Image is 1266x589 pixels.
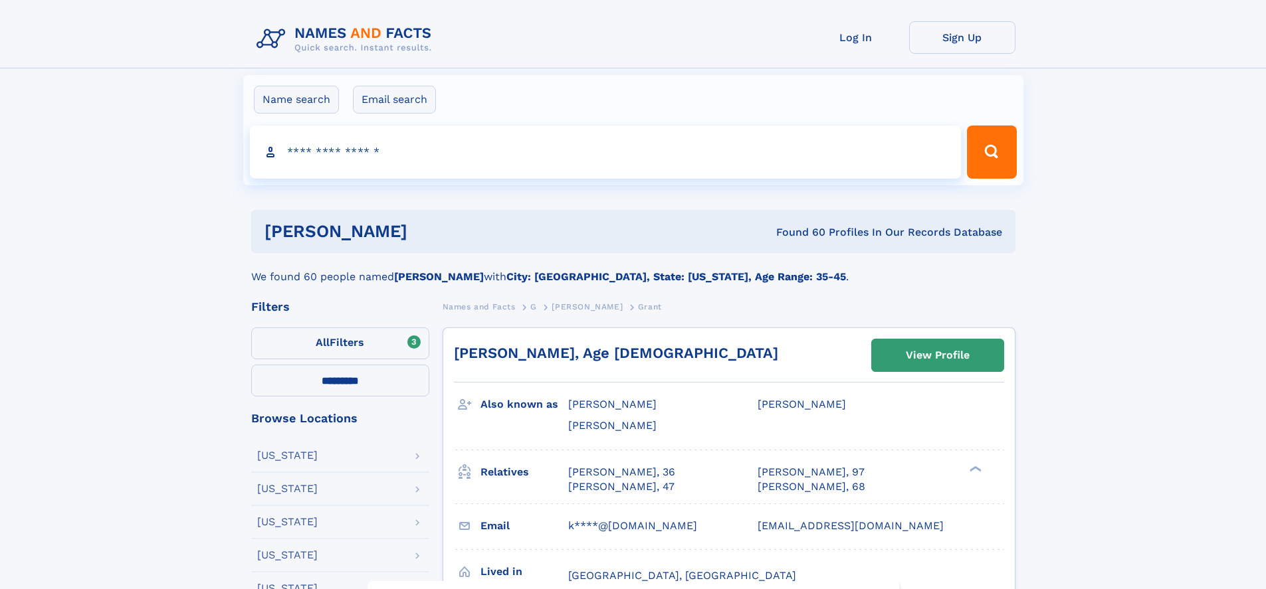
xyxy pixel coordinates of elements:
[353,86,436,114] label: Email search
[394,270,484,283] b: [PERSON_NAME]
[257,483,318,494] div: [US_STATE]
[568,398,657,410] span: [PERSON_NAME]
[251,301,429,313] div: Filters
[758,398,846,410] span: [PERSON_NAME]
[506,270,846,283] b: City: [GEOGRAPHIC_DATA], State: [US_STATE], Age Range: 35-45
[257,450,318,461] div: [US_STATE]
[480,515,568,537] h3: Email
[254,86,339,114] label: Name search
[758,465,865,479] a: [PERSON_NAME], 97
[568,479,675,494] a: [PERSON_NAME], 47
[454,345,778,361] a: [PERSON_NAME], Age [DEMOGRAPHIC_DATA]
[251,327,429,359] label: Filters
[257,517,318,527] div: [US_STATE]
[568,465,675,479] a: [PERSON_NAME], 36
[967,126,1016,179] button: Search Button
[568,569,796,582] span: [GEOGRAPHIC_DATA], [GEOGRAPHIC_DATA]
[251,412,429,424] div: Browse Locations
[250,126,962,179] input: search input
[552,302,623,311] span: [PERSON_NAME]
[316,336,330,349] span: All
[530,298,537,315] a: G
[251,253,1015,285] div: We found 60 people named with .
[909,21,1015,54] a: Sign Up
[591,225,1002,240] div: Found 60 Profiles In Our Records Database
[758,519,944,532] span: [EMAIL_ADDRESS][DOMAIN_NAME]
[530,302,537,311] span: G
[872,339,1003,371] a: View Profile
[480,393,568,416] h3: Also known as
[257,550,318,560] div: [US_STATE]
[906,340,970,371] div: View Profile
[966,464,982,473] div: ❯
[803,21,909,54] a: Log In
[251,21,443,57] img: Logo Names and Facts
[552,298,623,315] a: [PERSON_NAME]
[443,298,516,315] a: Names and Facts
[758,479,865,494] a: [PERSON_NAME], 68
[480,560,568,583] h3: Lived in
[264,223,592,240] h1: [PERSON_NAME]
[480,461,568,483] h3: Relatives
[638,302,662,311] span: Grant
[568,419,657,432] span: [PERSON_NAME]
